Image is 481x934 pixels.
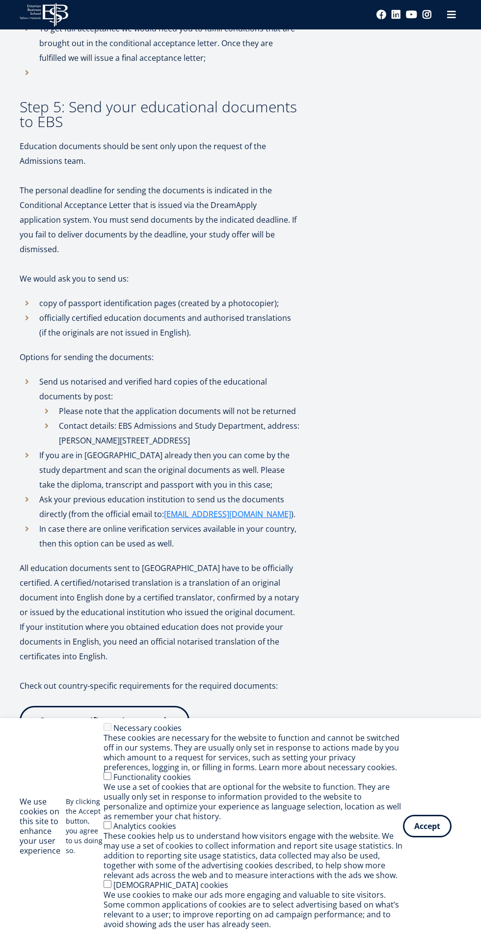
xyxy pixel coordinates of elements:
[20,100,299,129] h3: Step 5: Send your educational documents to EBS
[20,521,299,551] li: In case there are online verification services available in your country, then this option can be...
[20,620,299,664] p: If your institution where you obtained education does not provide your documents in English, you ...
[113,880,228,890] label: [DEMOGRAPHIC_DATA] cookies
[164,507,291,521] a: [EMAIL_ADDRESS][DOMAIN_NAME]
[39,715,158,726] span: Country specific requirements
[403,815,452,837] button: Accept
[20,183,299,257] p: The personal deadline for sending the documents is indicated in the Conditional Acceptance Letter...
[39,404,299,418] li: Please note that the application documents will not be returned
[20,139,299,168] p: Education documents should be sent only upon the request of the Admissions team.
[376,10,386,20] a: Facebook
[391,10,401,20] a: Linkedin
[104,782,403,821] div: We use a set of cookies that are optional for the website to function. They are usually only set ...
[20,492,299,521] li: Ask your previous education institution to send us the documents directly (from the official emai...
[20,21,299,65] li: To get full acceptance we would need you to fulfill conditions that are brought out in the condit...
[104,890,403,929] div: We use cookies to make our ads more engaging and valuable to site visitors. Some common applicati...
[20,448,299,492] li: If you are in [GEOGRAPHIC_DATA] already then you can come by the study department and scan the or...
[20,797,66,856] h2: We use cookies on this site to enhance your user experience
[39,311,299,340] p: officially certified education documents and authorised translations (if the originals are not is...
[39,418,299,448] li: Contact details: EBS Admissions and Study Department, address: [PERSON_NAME][STREET_ADDRESS]
[406,10,417,20] a: Youtube
[422,10,432,20] a: Instagram
[104,733,403,772] div: These cookies are necessary for the website to function and cannot be switched off in our systems...
[113,723,182,733] label: Necessary cookies
[104,831,403,880] div: These cookies help us to understand how visitors engage with the website. We may use a set of coo...
[113,821,176,831] label: Analytics cookies
[66,797,103,856] p: By clicking the Accept button, you agree to us doing so.
[113,772,191,782] label: Functionality cookies
[20,678,299,708] p: Check out country-specific requirements for the required documents:
[20,374,299,448] li: Send us notarised and verified hard copies of the educational documents by post:
[20,350,299,364] p: Options for sending the documents:
[20,706,189,735] a: Country specific requirements
[39,296,299,311] p: copy of passport identification pages (created by a photocopier);
[20,561,299,620] p: All education documents sent to [GEOGRAPHIC_DATA] have to be officially certified. A certified/no...
[20,271,299,286] p: We would ask you to send us:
